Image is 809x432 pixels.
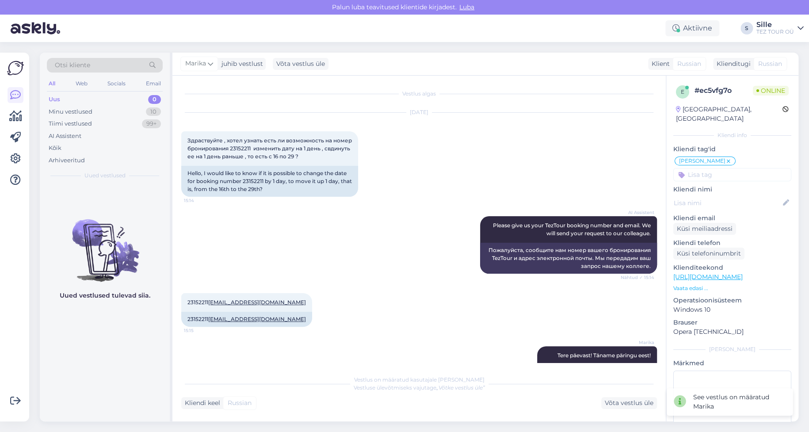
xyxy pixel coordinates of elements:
[49,119,92,128] div: Tiimi vestlused
[187,299,306,306] span: 23152211
[7,60,24,76] img: Askly Logo
[681,88,684,95] span: e
[144,78,163,89] div: Email
[758,59,782,69] span: Russian
[756,21,794,28] div: Sille
[713,59,751,69] div: Klienditugi
[354,376,485,383] span: Vestlus on määratud kasutajale [PERSON_NAME]
[673,305,791,314] p: Windows 10
[40,203,170,283] img: No chats
[47,78,57,89] div: All
[673,345,791,353] div: [PERSON_NAME]
[457,3,477,11] span: Luba
[208,316,306,322] a: [EMAIL_ADDRESS][DOMAIN_NAME]
[273,58,328,70] div: Võta vestlus üle
[49,156,85,165] div: Arhiveeritud
[673,238,791,248] p: Kliendi telefon
[756,28,794,35] div: TEZ TOUR OÜ
[181,398,220,408] div: Kliendi keel
[679,158,725,164] span: [PERSON_NAME]
[673,318,791,327] p: Brauser
[208,299,306,306] a: [EMAIL_ADDRESS][DOMAIN_NAME]
[148,95,161,104] div: 0
[753,86,789,96] span: Online
[49,144,61,153] div: Kõik
[181,312,312,327] div: 23152211
[181,90,657,98] div: Vestlus algas
[184,327,217,334] span: 15:15
[181,108,657,116] div: [DATE]
[673,359,791,368] p: Märkmed
[673,145,791,154] p: Kliendi tag'id
[49,132,81,141] div: AI Assistent
[185,59,206,69] span: Marika
[60,291,150,300] p: Uued vestlused tulevad siia.
[621,209,654,216] span: AI Assistent
[673,214,791,223] p: Kliendi email
[673,131,791,139] div: Kliendi info
[49,107,92,116] div: Minu vestlused
[673,327,791,336] p: Opera [TECHNICAL_ID]
[673,248,744,260] div: Küsi telefoninumbrit
[740,22,753,34] div: S
[49,95,60,104] div: Uus
[187,137,353,160] span: Здраствуйте , хотел узнать есть ли возможность на номер бронирования 23152211 изменить дату на 1 ...
[106,78,127,89] div: Socials
[354,384,485,391] span: Vestluse ülevõtmiseks vajutage
[436,384,485,391] i: „Võtke vestlus üle”
[142,119,161,128] div: 99+
[84,172,126,180] span: Uued vestlused
[621,274,654,281] span: Nähtud ✓ 15:14
[146,107,161,116] div: 10
[557,352,651,359] span: Tere päevast! Täname päringu eest!
[673,296,791,305] p: Operatsioonisüsteem
[674,198,781,208] input: Lisa nimi
[74,78,89,89] div: Web
[673,284,791,292] p: Vaata edasi ...
[673,263,791,272] p: Klienditeekond
[677,59,701,69] span: Russian
[181,166,358,197] div: Hello, I would like to know if it is possible to change the date for booking number 23152211 by 1...
[621,339,654,346] span: Marika
[665,20,719,36] div: Aktiivne
[228,398,252,408] span: Russian
[673,168,791,181] input: Lisa tag
[601,397,657,409] div: Võta vestlus üle
[676,105,782,123] div: [GEOGRAPHIC_DATA], [GEOGRAPHIC_DATA]
[756,21,804,35] a: SilleTEZ TOUR OÜ
[695,85,753,96] div: # ec5vfg7o
[673,185,791,194] p: Kliendi nimi
[480,243,657,274] div: Пожалуйста, сообщите нам номер вашего бронирования TezTour и адрес электронной почты. Мы передади...
[693,393,786,411] div: See vestlus on määratud Marika
[218,59,263,69] div: juhib vestlust
[493,222,652,237] span: Please give us your TezTour booking number and email. We will send your request to our colleague.
[648,59,670,69] div: Klient
[184,197,217,204] span: 15:14
[673,223,736,235] div: Küsi meiliaadressi
[55,61,90,70] span: Otsi kliente
[673,273,743,281] a: [URL][DOMAIN_NAME]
